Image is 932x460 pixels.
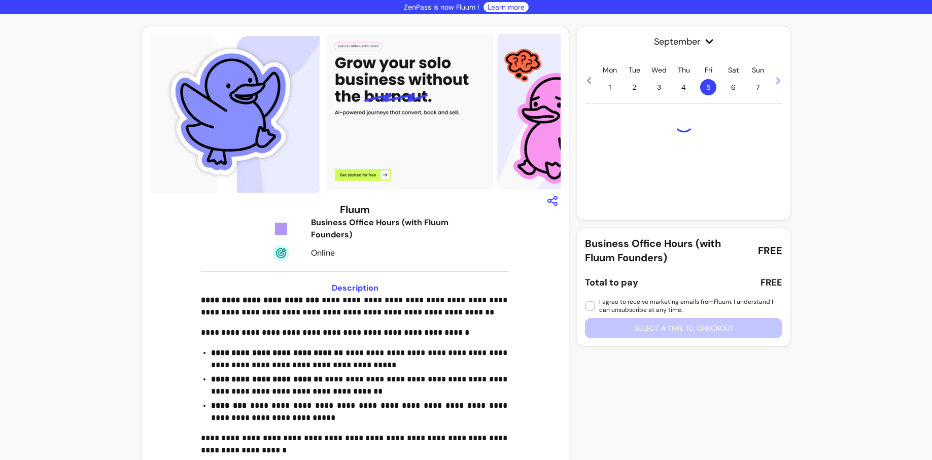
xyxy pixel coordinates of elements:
[311,217,455,241] div: Business Office Hours (with Fluum Founders)
[674,112,694,132] div: Loading
[404,2,479,12] p: ZenPass is now Fluum !
[728,65,739,75] p: Sat
[602,79,618,95] span: 1
[311,247,455,259] div: Online
[585,275,638,290] div: Total to pay
[585,236,750,265] span: Business Office Hours (with Fluum Founders)
[488,2,525,12] a: Learn more
[725,79,741,95] span: 6
[752,65,764,75] p: Sun
[150,30,320,193] img: https://d3pz9znudhj10h.cloudfront.net/e3a06fcc-39e8-4e63-be41-05ac0ed68be5
[201,282,509,294] h3: Description
[273,221,289,237] img: Tickets Icon
[340,202,370,217] h3: Fluum
[585,34,782,49] span: September
[700,79,716,95] span: 5
[705,65,712,75] p: Fri
[324,30,624,193] img: https://d3pz9znudhj10h.cloudfront.net/83906dca-93fa-4341-909b-8588e63e9608
[651,65,667,75] p: Wed
[761,275,782,290] div: FREE
[676,79,692,95] span: 4
[678,65,690,75] p: Thu
[626,79,642,95] span: 2
[651,79,667,95] span: 3
[603,65,617,75] p: Mon
[629,65,640,75] p: Tue
[758,243,782,258] span: FREE
[750,79,766,95] span: 7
